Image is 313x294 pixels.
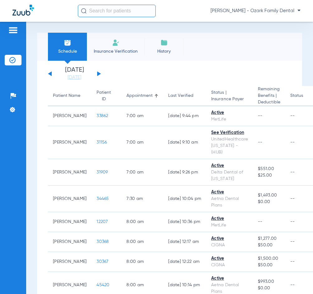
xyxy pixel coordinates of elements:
[97,89,111,102] div: Patient ID
[81,8,87,14] img: Search Icon
[97,220,108,224] span: 12207
[163,186,206,212] td: [DATE] 10:04 PM
[64,39,71,46] img: Schedule
[48,252,92,272] td: [PERSON_NAME]
[78,5,156,17] input: Search for patients
[258,114,263,118] span: --
[206,86,253,106] th: Status |
[258,172,280,179] span: $25.00
[211,189,248,196] div: Active
[163,252,206,272] td: [DATE] 12:22 AM
[258,242,280,249] span: $50.00
[97,259,108,264] span: 30367
[258,192,280,199] span: $1,493.00
[211,262,248,268] div: CIGNA
[97,89,116,102] div: Patient ID
[48,186,92,212] td: [PERSON_NAME]
[163,212,206,232] td: [DATE] 10:36 PM
[160,39,168,46] img: History
[211,8,301,14] span: [PERSON_NAME] - Ozark Family Dental
[211,116,248,123] div: MetLife
[121,232,163,252] td: 8:00 AM
[97,170,108,174] span: 31909
[168,92,201,99] div: Last Verified
[121,212,163,232] td: 8:00 AM
[12,5,34,16] img: Zuub Logo
[211,96,248,102] span: Insurance Payer
[258,166,280,172] span: $551.00
[211,275,248,282] div: Active
[97,140,107,145] span: 31156
[163,106,206,126] td: [DATE] 9:44 PM
[56,67,93,81] li: [DATE]
[121,252,163,272] td: 8:00 AM
[211,222,248,229] div: MetLife
[97,197,109,201] span: 34465
[211,196,248,209] div: Aetna Dental Plans
[92,48,140,55] span: Insurance Verification
[53,92,87,99] div: Patient Name
[97,114,108,118] span: 33862
[211,169,248,182] div: Delta Dental of [US_STATE]
[258,278,280,285] span: $993.00
[121,159,163,186] td: 7:00 AM
[258,220,263,224] span: --
[258,199,280,205] span: $0.00
[258,140,263,145] span: --
[48,232,92,252] td: [PERSON_NAME]
[121,126,163,159] td: 7:00 AM
[48,126,92,159] td: [PERSON_NAME]
[126,92,158,99] div: Appointment
[112,39,120,46] img: Manual Insurance Verification
[211,235,248,242] div: Active
[126,92,153,99] div: Appointment
[211,110,248,116] div: Active
[121,106,163,126] td: 7:00 AM
[163,232,206,252] td: [DATE] 12:17 AM
[258,99,280,106] span: Deductible
[258,235,280,242] span: $1,277.00
[168,92,193,99] div: Last Verified
[8,26,18,34] img: hamburger-icon
[48,159,92,186] td: [PERSON_NAME]
[56,74,93,81] a: [DATE]
[258,262,280,268] span: $50.00
[97,283,109,287] span: 45420
[258,255,280,262] span: $1,500.00
[149,48,179,55] span: History
[53,48,82,55] span: Schedule
[211,136,248,156] div: UnitedHealthcare [US_STATE] - (HUB)
[211,242,248,249] div: CIGNA
[211,216,248,222] div: Active
[53,92,80,99] div: Patient Name
[282,264,313,294] iframe: Chat Widget
[48,212,92,232] td: [PERSON_NAME]
[163,159,206,186] td: [DATE] 9:26 PM
[258,285,280,292] span: $0.00
[211,163,248,169] div: Active
[97,239,109,244] span: 30368
[211,255,248,262] div: Active
[48,106,92,126] td: [PERSON_NAME]
[163,126,206,159] td: [DATE] 9:10 AM
[253,86,285,106] th: Remaining Benefits |
[211,130,248,136] div: See Verification
[121,186,163,212] td: 7:30 AM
